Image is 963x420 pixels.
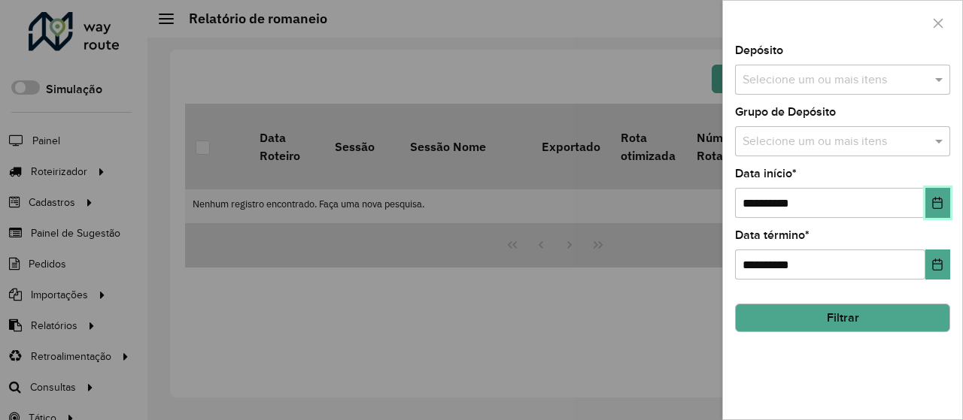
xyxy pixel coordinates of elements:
[735,41,783,59] label: Depósito
[735,165,797,183] label: Data início
[735,103,836,121] label: Grupo de Depósito
[925,249,950,279] button: Choose Date
[735,226,810,244] label: Data término
[925,188,950,218] button: Choose Date
[735,304,950,332] button: Filtrar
